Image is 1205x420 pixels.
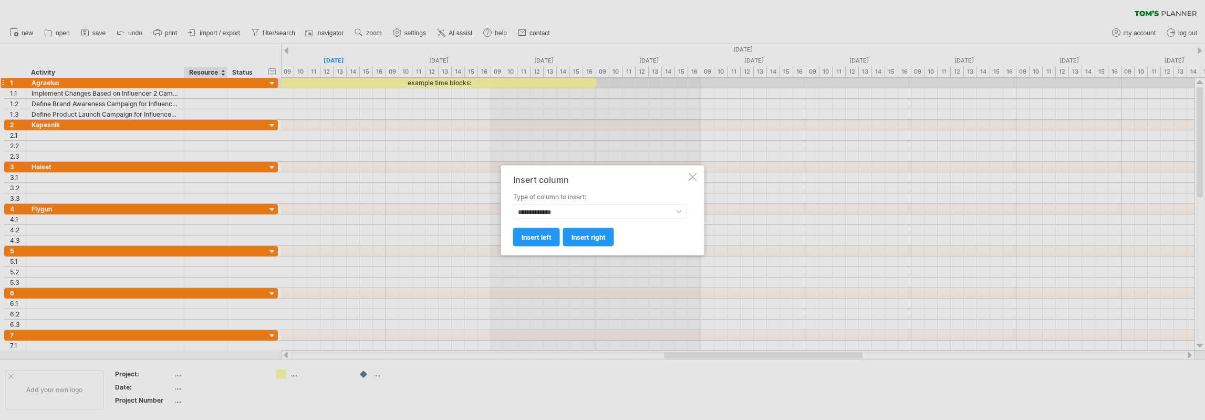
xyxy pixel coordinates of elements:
div: Insert column [513,175,687,184]
label: Type of column to insert: [513,192,687,201]
a: insert right [563,228,614,246]
a: insert left [513,228,560,246]
span: insert left [522,233,552,241]
span: insert right [572,233,606,241]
